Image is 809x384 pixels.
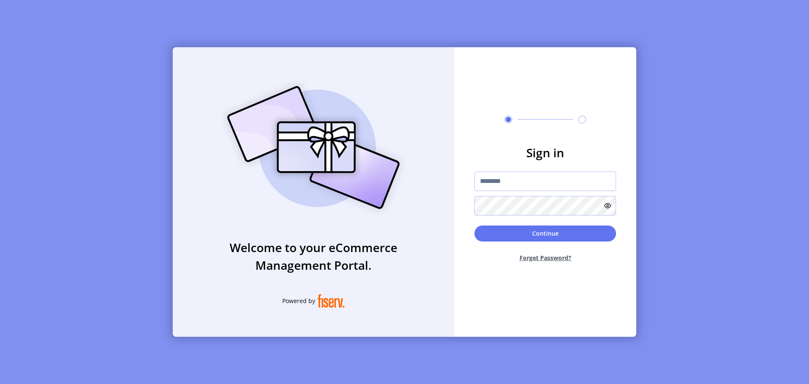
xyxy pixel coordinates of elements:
[282,296,315,305] span: Powered by
[474,247,616,269] button: Forget Password?
[474,144,616,161] h3: Sign in
[474,226,616,242] button: Continue
[173,239,454,274] h3: Welcome to your eCommerce Management Portal.
[214,77,413,218] img: card_Illustration.svg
